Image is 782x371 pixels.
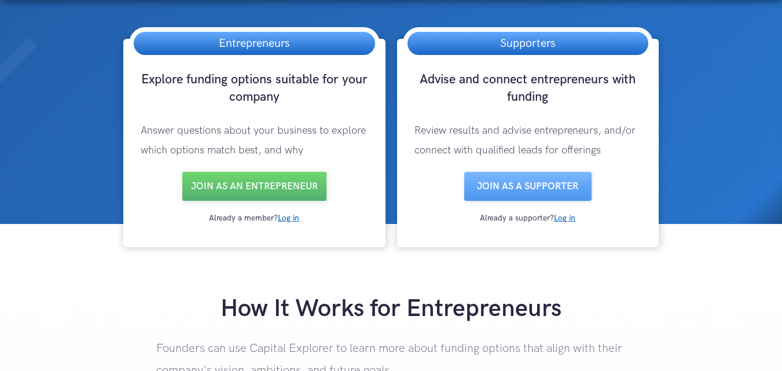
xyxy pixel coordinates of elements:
a: Join as a SUPPORTER [464,172,592,201]
p: Review results and advise entrepreneurs, and/or connect with qualified leads for offerings [403,109,653,172]
strong: How It Works for Entrepreneurs [221,294,561,324]
a: Join as an entrepreneur [182,172,326,201]
h3: Entrepreneurs [207,32,301,55]
div: Already a member? [129,212,380,224]
div: Already a supporter? [403,212,653,224]
h3: Advise and connect entrepreneurs with funding [403,71,653,109]
p: Answer questions about your business to explore which options match best, and why [129,109,380,172]
a: Log in [554,213,575,223]
h3: Explore funding options suitable for your company [129,71,380,109]
a: Log in [278,213,299,223]
h3: Supporters [489,32,567,55]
